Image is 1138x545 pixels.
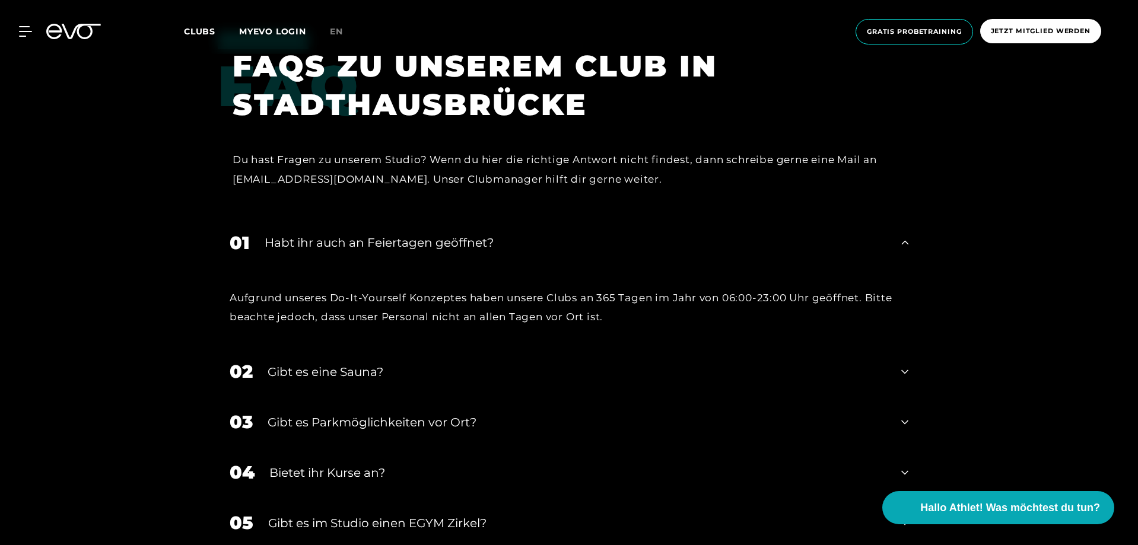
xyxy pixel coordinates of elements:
div: 04 [230,459,255,486]
span: Jetzt Mitglied werden [991,26,1091,36]
div: 01 [230,230,250,256]
span: Gratis Probetraining [867,27,962,37]
div: 03 [230,409,253,435]
span: Hallo Athlet! Was möchtest du tun? [920,500,1100,516]
a: Clubs [184,26,239,37]
a: Jetzt Mitglied werden [977,19,1105,44]
span: en [330,26,343,37]
button: Hallo Athlet! Was möchtest du tun? [882,491,1114,524]
div: 02 [230,358,253,385]
div: Gibt es im Studio einen EGYM Zirkel? [268,514,886,532]
a: MYEVO LOGIN [239,26,306,37]
a: Gratis Probetraining [852,19,977,44]
h1: FAQS ZU UNSEREM CLUB IN STADTHAUSBRÜCKE [233,47,891,124]
div: Bietet ihr Kurse an? [269,464,886,482]
a: en [330,25,357,39]
div: Gibt es Parkmöglichkeiten vor Ort? [268,413,886,431]
div: Habt ihr auch an Feiertagen geöffnet? [265,234,886,251]
div: 05 [230,509,253,536]
span: Clubs [184,26,215,37]
div: Gibt es eine Sauna? [268,363,886,381]
div: Aufgrund unseres Do-It-Yourself Konzeptes haben unsere Clubs an 365 Tagen im Jahr von 06:00-23:00... [230,288,908,327]
div: Du hast Fragen zu unserem Studio? Wenn du hier die richtige Antwort nicht findest, dann schreibe ... [233,150,891,189]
